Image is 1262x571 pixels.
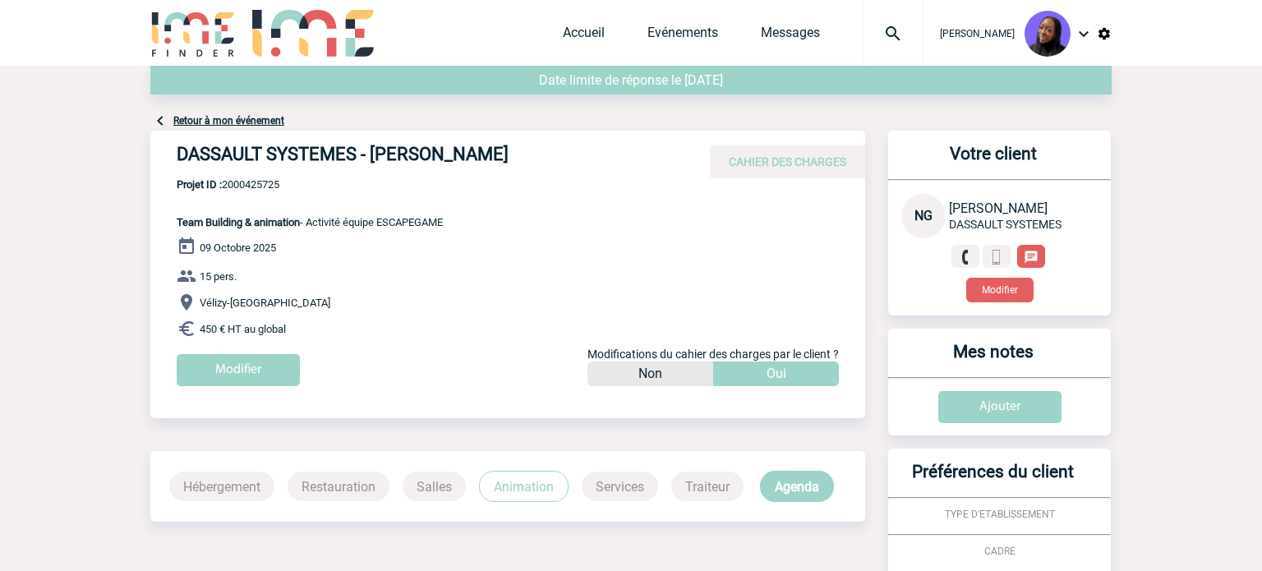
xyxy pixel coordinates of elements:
[949,200,1048,216] span: [PERSON_NAME]
[177,216,443,228] span: - Activité équipe ESCAPEGAME
[1025,11,1071,57] img: 131349-0.png
[177,178,222,191] b: Projet ID :
[647,25,718,48] a: Evénements
[1024,250,1039,265] img: chat-24-px-w.png
[638,361,662,386] p: Non
[288,472,389,501] p: Restauration
[895,144,1091,179] h3: Votre client
[945,509,1055,520] span: TYPE D'ETABLISSEMENT
[200,323,286,335] span: 450 € HT au global
[200,242,276,254] span: 09 Octobre 2025
[150,10,236,57] img: IME-Finder
[479,471,569,502] p: Animation
[767,361,786,386] p: Oui
[200,270,237,283] span: 15 pers.
[938,391,1062,423] input: Ajouter
[563,25,605,48] a: Accueil
[914,208,933,223] span: NG
[177,216,300,228] span: Team Building & animation
[940,28,1015,39] span: [PERSON_NAME]
[949,218,1062,231] span: DASSAULT SYSTEMES
[582,472,658,501] p: Services
[958,250,973,265] img: fixe.png
[200,297,330,309] span: Vélizy-[GEOGRAPHIC_DATA]
[539,72,723,88] span: Date limite de réponse le [DATE]
[895,342,1091,377] h3: Mes notes
[173,115,284,127] a: Retour à mon événement
[587,348,839,361] span: Modifications du cahier des charges par le client ?
[177,144,670,172] h4: DASSAULT SYSTEMES - [PERSON_NAME]
[966,278,1034,302] button: Modifier
[760,471,834,502] p: Agenda
[761,25,820,48] a: Messages
[989,250,1004,265] img: portable.png
[984,546,1016,557] span: CADRE
[671,472,744,501] p: Traiteur
[177,354,300,386] input: Modifier
[403,472,466,501] p: Salles
[895,462,1091,497] h3: Préférences du client
[729,155,846,168] span: CAHIER DES CHARGES
[169,472,274,501] p: Hébergement
[177,178,443,191] span: 2000425725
